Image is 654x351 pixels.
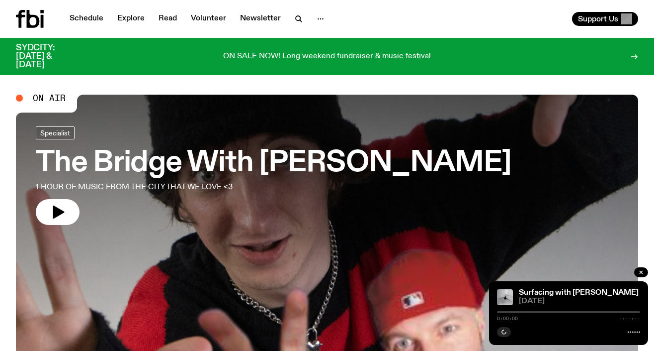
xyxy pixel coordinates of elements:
span: Specialist [40,129,70,136]
p: 1 HOUR OF MUSIC FROM THE CITY THAT WE LOVE <3 [36,181,290,193]
button: Support Us [572,12,638,26]
a: Volunteer [185,12,232,26]
a: Surfacing with [PERSON_NAME] [519,289,639,297]
a: Explore [111,12,151,26]
a: Specialist [36,126,75,139]
span: [DATE] [519,298,640,305]
a: Schedule [64,12,109,26]
span: Support Us [578,14,618,23]
h3: The Bridge With [PERSON_NAME] [36,149,511,177]
a: Read [153,12,183,26]
span: 0:00:00 [497,316,518,321]
a: The Bridge With [PERSON_NAME]1 HOUR OF MUSIC FROM THE CITY THAT WE LOVE <3 [36,126,511,225]
span: -:--:-- [619,316,640,321]
h3: SYDCITY: [DATE] & [DATE] [16,44,80,69]
span: On Air [33,94,66,103]
a: Newsletter [234,12,287,26]
p: ON SALE NOW! Long weekend fundraiser & music festival [223,52,431,61]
